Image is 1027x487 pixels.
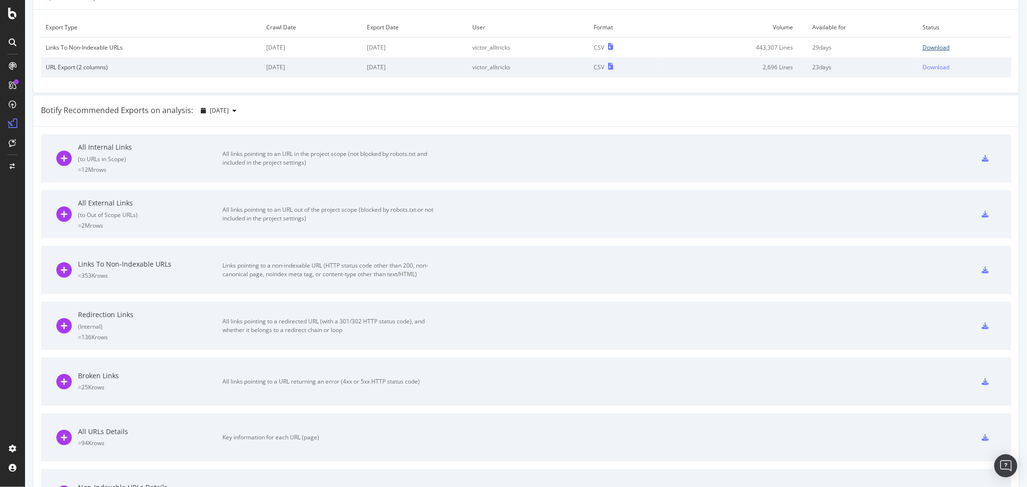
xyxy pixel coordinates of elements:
div: CSV [594,43,605,51]
div: csv-export [982,378,988,385]
div: Links To Non-Indexable URLs [46,43,257,51]
td: User [468,17,589,38]
td: Status [918,17,1011,38]
div: Download [923,43,949,51]
div: All links pointing to an URL in the project scope (not blocked by robots.txt and included in the ... [222,150,439,167]
button: [DATE] [197,103,240,118]
div: All External Links [78,198,222,208]
td: victor_alltricks [468,57,589,77]
div: All URLs Details [78,427,222,436]
div: Redirection Links [78,310,222,320]
div: Download [923,63,949,71]
div: ( Internal ) [78,322,222,331]
div: = 136K rows [78,333,222,341]
td: Crawl Date [262,17,363,38]
td: Format [589,17,664,38]
div: Broken Links [78,371,222,381]
div: = 25K rows [78,383,222,391]
div: csv-export [982,434,988,441]
td: Available for [807,17,918,38]
div: All Internal Links [78,142,222,152]
td: Export Type [41,17,262,38]
div: csv-export [982,211,988,218]
div: CSV [594,63,605,71]
td: 443,307 Lines [664,38,807,58]
div: Links pointing to a non-indexable URL (HTTP status code other than 200, non-canonical page, noind... [222,261,439,279]
div: = 94K rows [78,439,222,447]
div: All links pointing to a redirected URL (with a 301/302 HTTP status code), and whether it belongs ... [222,317,439,334]
div: csv-export [982,267,988,273]
span: 2025 Oct. 5th [210,106,229,115]
a: Download [923,43,1006,51]
div: ( to Out of Scope URLs ) [78,211,222,219]
div: All links pointing to an URL out of the project scope (blocked by robots.txt or not included in t... [222,205,439,223]
div: = 353K rows [78,271,222,280]
td: [DATE] [362,38,468,58]
td: [DATE] [262,38,363,58]
div: Key information for each URL (page) [222,433,439,442]
td: 2,696 Lines [664,57,807,77]
td: 29 days [807,38,918,58]
div: csv-export [982,155,988,162]
div: csv-export [982,322,988,329]
a: Download [923,63,1006,71]
div: Open Intercom Messenger [994,454,1017,477]
td: victor_alltricks [468,38,589,58]
td: 23 days [807,57,918,77]
div: URL Export (2 columns) [46,63,257,71]
td: Export Date [362,17,468,38]
div: ( to URLs in Scope ) [78,155,222,163]
div: Botify Recommended Exports on analysis: [41,105,193,116]
div: All links pointing to a URL returning an error (4xx or 5xx HTTP status code) [222,377,439,386]
td: Volume [664,17,807,38]
div: Links To Non-Indexable URLs [78,259,222,269]
div: = 2M rows [78,221,222,230]
div: = 12M rows [78,166,222,174]
td: [DATE] [362,57,468,77]
td: [DATE] [262,57,363,77]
